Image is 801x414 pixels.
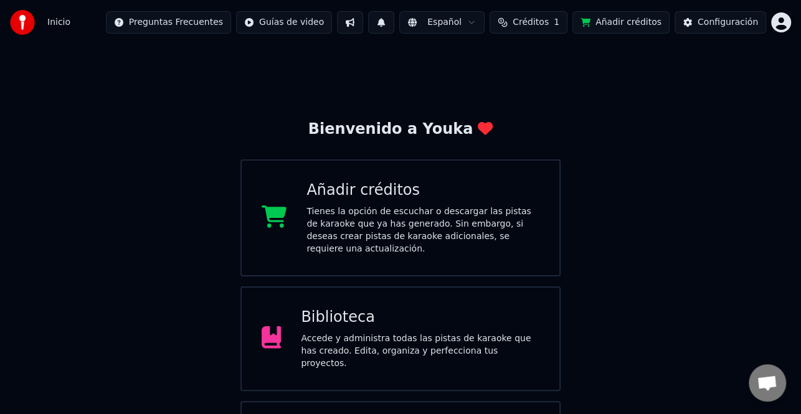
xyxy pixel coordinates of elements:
span: 1 [554,16,559,29]
button: Guías de video [236,11,332,34]
div: Biblioteca [301,308,539,327]
div: Accede y administra todas las pistas de karaoke que has creado. Edita, organiza y perfecciona tus... [301,332,539,370]
button: Añadir créditos [572,11,670,34]
span: Créditos [513,16,549,29]
div: Bienvenido a Youka [308,120,493,139]
div: Configuración [698,16,758,29]
div: Chat abierto [749,364,786,402]
div: Tienes la opción de escuchar o descargar las pistas de karaoke que ya has generado. Sin embargo, ... [306,205,539,255]
div: Añadir créditos [306,181,539,200]
button: Configuración [675,11,766,34]
span: Inicio [47,16,70,29]
button: Preguntas Frecuentes [106,11,231,34]
nav: breadcrumb [47,16,70,29]
img: youka [10,10,35,35]
button: Créditos1 [490,11,567,34]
